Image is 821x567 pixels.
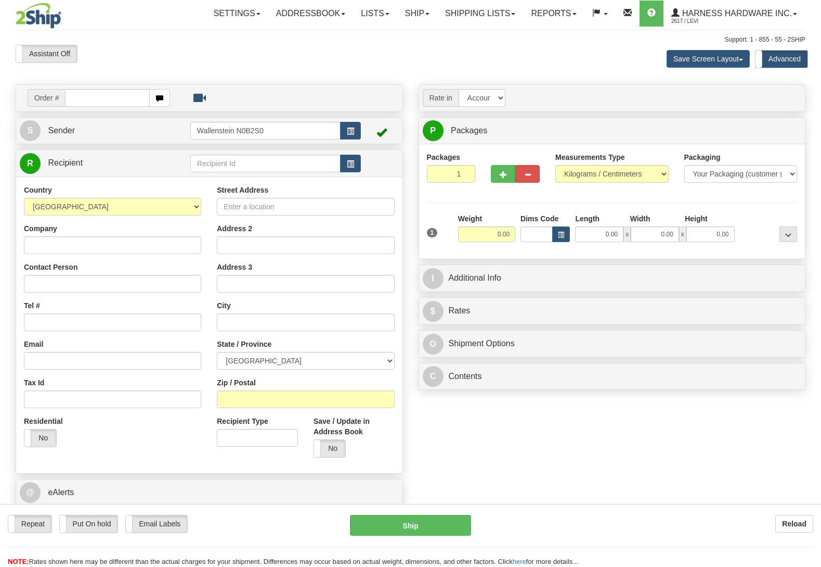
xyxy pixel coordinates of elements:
[623,226,631,242] span: x
[28,89,65,107] span: Order #
[217,300,230,311] label: City
[451,126,487,135] span: Packages
[680,9,792,18] span: Harness Hardware Inc.
[555,152,625,162] label: Measurements Type
[48,488,74,497] span: eAlerts
[684,152,721,162] label: Packaging
[16,3,61,29] img: logo2617.jpg
[679,226,686,242] span: x
[8,558,29,565] span: NOTE:
[206,1,268,27] a: Settings
[48,126,75,135] span: Sender
[314,416,395,437] label: Save / Update in Address Book
[16,35,805,44] div: Support: 1 - 855 - 55 - 2SHIP
[24,185,52,195] label: Country
[16,45,77,62] label: Assistant Off
[423,300,802,322] a: $Rates
[217,198,394,216] input: Enter a location
[427,152,461,162] label: Packages
[20,153,171,174] a: R Recipient
[423,89,459,107] span: Rate in
[779,226,797,242] div: ...
[190,122,341,140] input: Sender Id
[423,301,444,322] span: $
[217,416,268,426] label: Recipient Type
[217,185,268,195] label: Street Address
[423,120,802,142] a: P Packages
[8,515,51,533] label: Repeat
[48,158,83,167] span: Recipient
[423,366,802,387] a: CContents
[667,50,750,68] button: Save Screen Layout
[663,1,805,27] a: Harness Hardware Inc. 2617 / Levi
[423,334,444,355] span: O
[671,16,749,27] span: 2617 / Levi
[458,213,482,224] label: Weight
[20,120,190,142] a: S Sender
[797,230,820,336] iframe: chat widget
[423,333,802,355] a: OShipment Options
[126,515,187,533] label: Email Labels
[782,520,806,528] b: Reload
[24,430,56,447] label: No
[20,482,41,503] span: @
[685,213,708,224] label: Height
[268,1,354,27] a: Addressbook
[24,339,43,349] label: Email
[24,262,77,272] label: Contact Person
[20,153,41,174] span: R
[575,213,600,224] label: Length
[423,268,444,289] span: I
[397,1,437,27] a: Ship
[217,377,256,388] label: Zip / Postal
[217,223,252,234] label: Address 2
[24,416,63,426] label: Residential
[20,120,41,141] span: S
[427,228,438,237] span: 1
[353,1,397,27] a: Lists
[217,262,252,272] label: Address 3
[314,440,346,457] label: No
[755,51,807,68] label: Advanced
[630,213,650,224] label: Width
[190,155,341,172] input: Recipient Id
[520,213,558,224] label: Dims Code
[523,1,584,27] a: Reports
[350,515,471,536] button: Ship
[20,482,399,503] a: @ eAlerts
[775,515,813,533] button: Reload
[24,300,40,311] label: Tel #
[423,120,444,141] span: P
[423,366,444,387] span: C
[60,515,118,533] label: Put On hold
[24,377,44,388] label: Tax Id
[437,1,523,27] a: Shipping lists
[24,223,57,234] label: Company
[513,558,526,565] a: here
[423,268,802,289] a: IAdditional Info
[217,339,271,349] label: State / Province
